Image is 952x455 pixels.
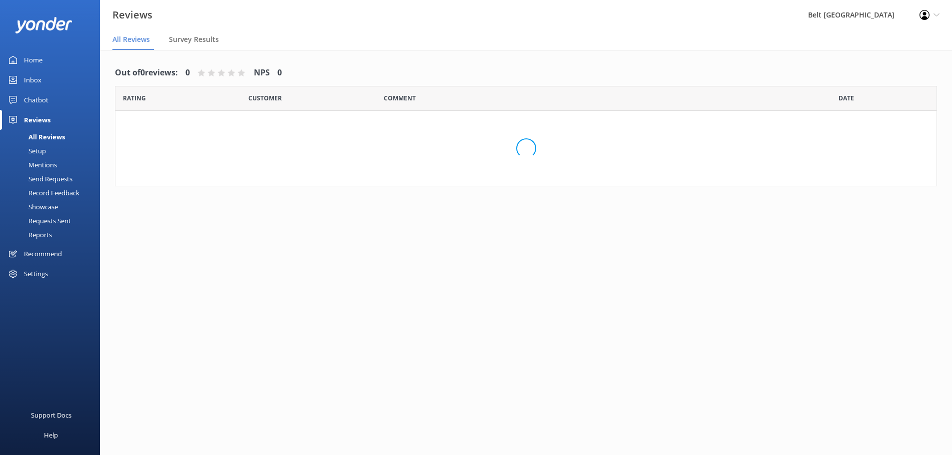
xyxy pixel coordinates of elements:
span: Date [839,93,854,103]
span: Date [248,93,282,103]
div: Send Requests [6,172,72,186]
span: All Reviews [112,34,150,44]
h4: Out of 0 reviews: [115,66,178,79]
div: Showcase [6,200,58,214]
a: Record Feedback [6,186,100,200]
div: Record Feedback [6,186,79,200]
a: Reports [6,228,100,242]
div: Recommend [24,244,62,264]
div: Inbox [24,70,41,90]
a: All Reviews [6,130,100,144]
h3: Reviews [112,7,152,23]
img: yonder-white-logo.png [15,17,72,33]
div: Chatbot [24,90,48,110]
div: Support Docs [31,405,71,425]
a: Setup [6,144,100,158]
h4: 0 [277,66,282,79]
a: Showcase [6,200,100,214]
div: All Reviews [6,130,65,144]
h4: NPS [254,66,270,79]
a: Mentions [6,158,100,172]
span: Date [123,93,146,103]
div: Help [44,425,58,445]
div: Setup [6,144,46,158]
div: Home [24,50,42,70]
a: Send Requests [6,172,100,186]
a: Requests Sent [6,214,100,228]
div: Reviews [24,110,50,130]
span: Survey Results [169,34,219,44]
div: Mentions [6,158,57,172]
div: Requests Sent [6,214,71,228]
span: Question [384,93,416,103]
div: Settings [24,264,48,284]
div: Reports [6,228,52,242]
h4: 0 [185,66,190,79]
